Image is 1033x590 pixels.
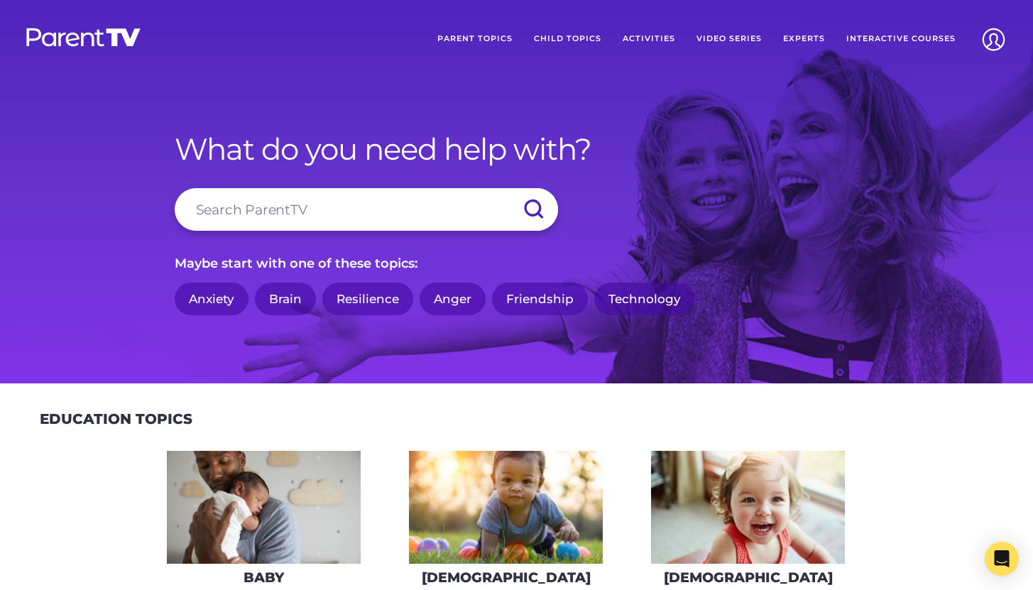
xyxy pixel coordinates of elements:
[244,569,284,586] h3: Baby
[612,21,686,57] a: Activities
[40,410,192,427] h2: Education Topics
[492,283,588,316] a: Friendship
[651,451,845,564] img: iStock-678589610_super-275x160.jpg
[420,283,486,316] a: Anger
[508,188,558,231] input: Submit
[175,283,248,316] a: Anxiety
[523,21,612,57] a: Child Topics
[594,283,695,316] a: Technology
[985,542,1019,576] div: Open Intercom Messenger
[175,131,859,167] h1: What do you need help with?
[664,569,833,586] h3: [DEMOGRAPHIC_DATA]
[422,569,591,586] h3: [DEMOGRAPHIC_DATA]
[686,21,772,57] a: Video Series
[322,283,413,316] a: Resilience
[836,21,966,57] a: Interactive Courses
[175,252,859,275] p: Maybe start with one of these topics:
[409,451,603,564] img: iStock-620709410-275x160.jpg
[772,21,836,57] a: Experts
[167,451,361,564] img: AdobeStock_144860523-275x160.jpeg
[427,21,523,57] a: Parent Topics
[175,188,558,231] input: Search ParentTV
[255,283,316,316] a: Brain
[975,21,1012,58] img: Account
[25,27,142,48] img: parenttv-logo-white.4c85aaf.svg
